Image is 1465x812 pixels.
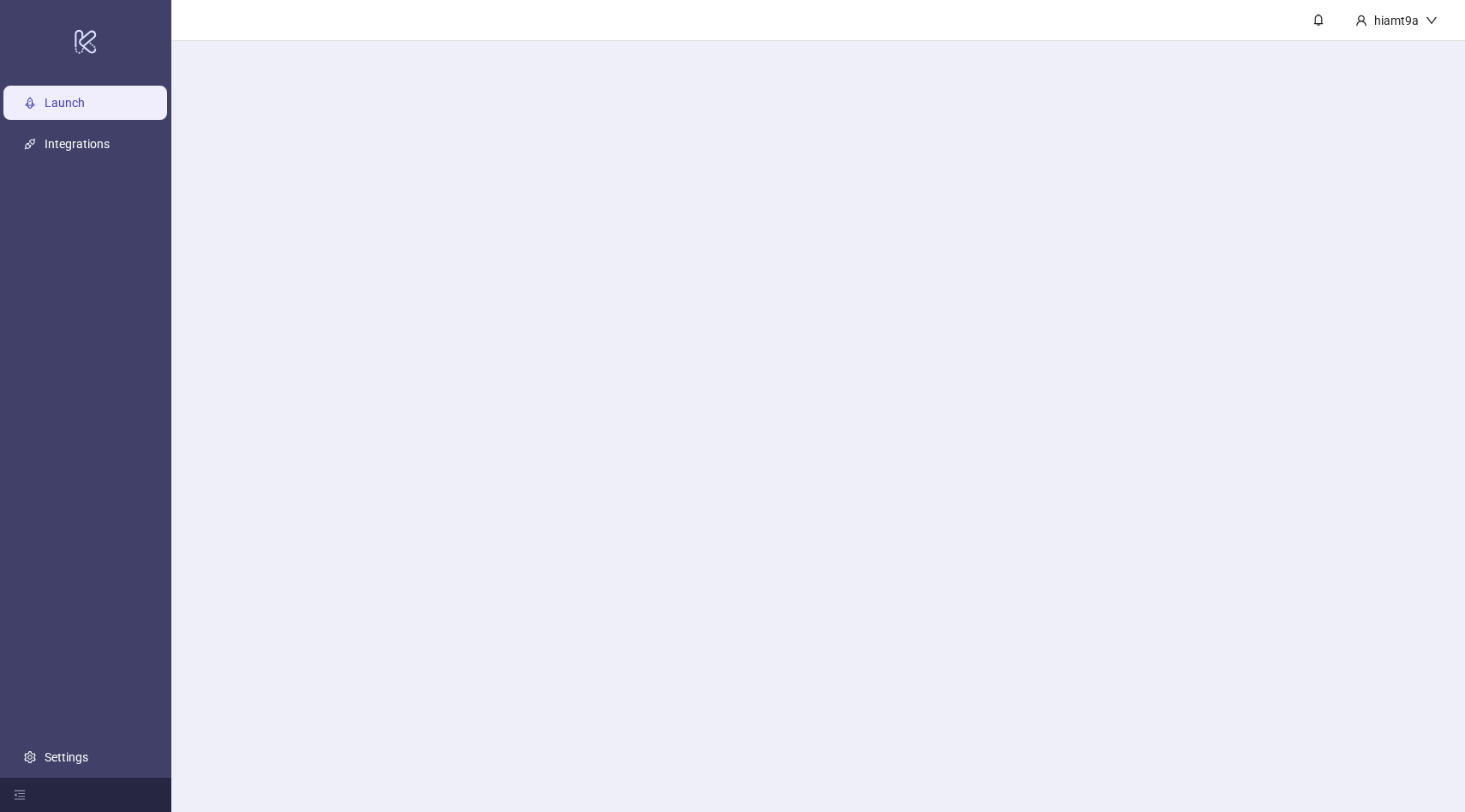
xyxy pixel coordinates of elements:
[45,137,110,151] a: Integrations
[1426,15,1438,27] span: down
[45,96,85,110] a: Launch
[14,789,26,801] span: menu-fold
[45,750,88,764] a: Settings
[1313,14,1324,26] span: bell
[1367,11,1426,30] div: hiamt9a
[1355,15,1367,27] span: user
